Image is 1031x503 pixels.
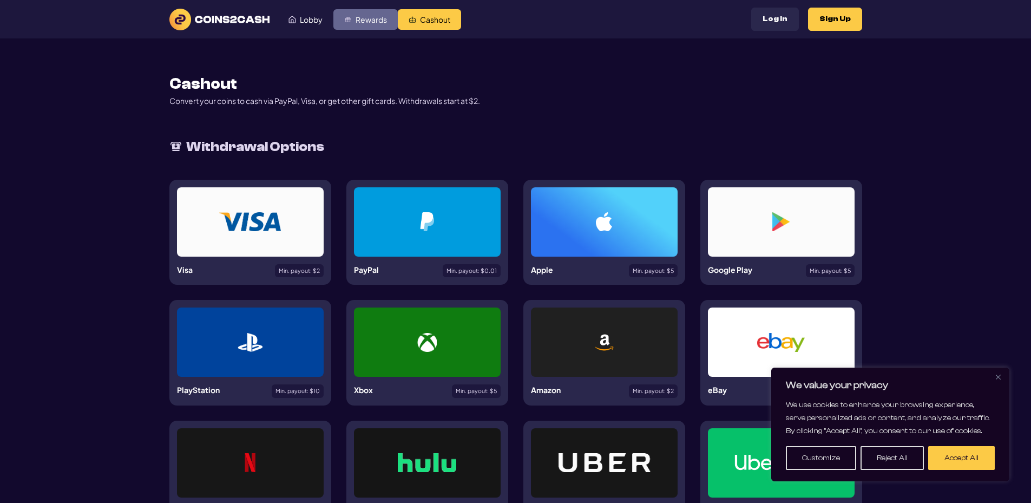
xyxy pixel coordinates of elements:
[531,385,561,395] span: Amazon
[177,265,193,275] span: Visa
[169,9,270,30] img: logo text
[757,333,805,352] img: Payment Method
[169,95,480,107] p: Convert your coins to cash via PayPal, Visa, or get other gift cards. Withdrawals start at $2.
[708,385,727,395] span: eBay
[531,265,553,275] span: Apple
[244,453,256,472] img: Payment Method
[356,16,387,23] span: Rewards
[557,453,652,472] img: Payment Method
[771,368,1009,481] div: We value your privacy
[420,212,435,231] img: Payment Method
[169,76,237,92] h1: Cashout
[708,265,752,275] span: Google Play
[786,446,856,470] button: Customize
[596,212,613,231] img: Payment Method
[734,453,829,472] img: Payment Method
[398,9,461,30] a: Cashout
[279,268,320,274] span: Min. payout: $ 2
[786,399,995,437] p: We use cookies to enhance your browsing experience, serve personalized ads or content, and analyz...
[398,453,456,472] img: Payment Method
[186,137,324,157] h2: Withdrawal Options
[417,333,436,352] img: Payment Method
[928,446,995,470] button: Accept All
[333,9,398,30] a: Rewards
[633,268,674,274] span: Min. payout: $ 5
[169,140,182,153] img: withdrawLogo
[219,212,281,231] img: Payment Method
[420,16,450,23] span: Cashout
[300,16,323,23] span: Lobby
[354,385,373,395] span: Xbox
[808,8,862,31] button: Sign Up
[991,370,1004,383] button: Close
[275,388,320,394] span: Min. payout: $ 10
[810,268,851,274] span: Min. payout: $ 5
[409,16,416,23] img: Cashout
[786,379,995,392] p: We value your privacy
[177,385,220,395] span: PlayStation
[238,333,262,352] img: Payment Method
[354,265,379,275] span: PayPal
[278,9,333,30] a: Lobby
[861,446,924,470] button: Reject All
[446,268,497,274] span: Min. payout: $ 0.01
[772,212,789,231] img: Payment Method
[288,16,296,23] img: Lobby
[456,388,497,394] span: Min. payout: $ 5
[344,16,352,23] img: Rewards
[633,388,674,394] span: Min. payout: $ 2
[996,375,1001,380] img: Close
[594,333,613,352] img: Payment Method
[751,8,799,31] button: Log In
